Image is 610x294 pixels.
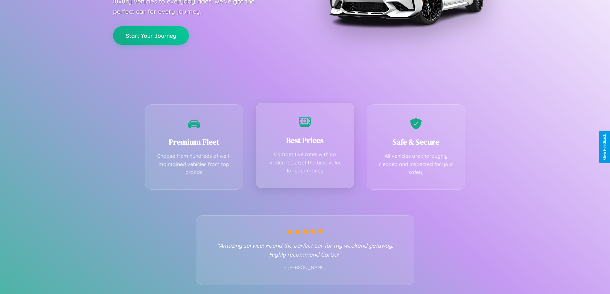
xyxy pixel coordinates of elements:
h3: Premium Fleet [155,137,233,147]
button: Start Your Journey [113,26,189,45]
p: Competitive rates with no hidden fees. Get the best value for your money [266,150,344,175]
p: All vehicles are thoroughly cleaned and inspected for your safety [377,152,455,177]
h3: Best Prices [266,135,344,146]
p: Choose from hundreds of well-maintained vehicles from top brands [155,152,233,177]
h3: Safe & Secure [377,137,455,147]
div: Give Feedback [602,134,607,160]
p: - [PERSON_NAME] [209,264,401,272]
p: "Amazing service! Found the perfect car for my weekend getaway. Highly recommend CarGo!" [209,241,401,259]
